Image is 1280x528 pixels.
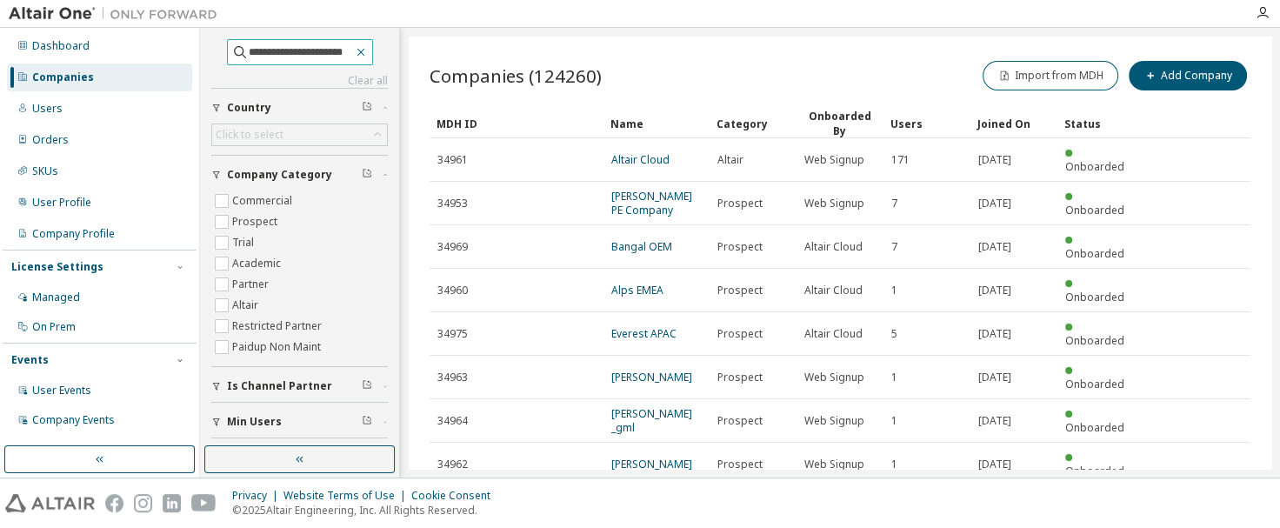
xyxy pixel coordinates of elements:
span: 34963 [437,371,468,384]
a: [PERSON_NAME] _gml [611,406,692,435]
div: Click to select [216,128,283,142]
label: Partner [232,274,272,295]
div: Joined On [977,110,1050,137]
span: 5 [891,327,897,341]
span: 34961 [437,153,468,167]
a: [PERSON_NAME] PE Company [611,189,692,217]
span: Altair [717,153,743,167]
span: Onboarded [1065,246,1124,261]
span: Country [227,101,271,115]
div: Users [32,102,63,116]
div: Privacy [232,489,283,503]
span: Company Category [227,168,332,182]
span: [DATE] [978,414,1011,428]
span: Clear filter [362,101,372,115]
span: 7 [891,197,897,211]
div: MDH ID [437,110,597,137]
a: Everest APAC [611,326,677,341]
a: Altair Cloud [611,152,670,167]
span: 7 [891,240,897,254]
div: Click to select [212,124,387,145]
span: 34962 [437,458,468,471]
span: 34969 [437,240,468,254]
a: Bangal OEM [611,239,672,254]
a: [PERSON_NAME] [611,370,692,384]
a: Alps EMEA [611,283,663,297]
div: User Events [32,384,91,398]
span: Web Signup [804,197,864,211]
img: youtube.svg [191,494,217,512]
span: 171 [891,153,910,167]
div: Website Terms of Use [283,489,411,503]
span: Onboarded [1065,420,1124,435]
span: 1 [891,371,897,384]
img: Altair One [9,5,226,23]
span: Web Signup [804,371,864,384]
div: Events [11,353,49,367]
img: linkedin.svg [163,494,181,512]
div: Dashboard [32,39,90,53]
span: Prospect [717,197,763,211]
span: Clear filter [362,168,372,182]
div: Users [890,110,963,137]
label: Commercial [232,190,296,211]
span: Altair Cloud [804,284,863,297]
span: Web Signup [804,458,864,471]
span: 34964 [437,414,468,428]
span: [DATE] [978,197,1011,211]
span: [DATE] [978,327,1011,341]
div: Company Profile [32,227,115,241]
button: Min Users [211,403,388,441]
span: Onboarded [1065,159,1124,174]
span: Prospect [717,240,763,254]
img: instagram.svg [134,494,152,512]
span: Prospect [717,458,763,471]
div: Managed [32,291,80,304]
button: Country [211,89,388,127]
span: Altair Cloud [804,327,863,341]
span: Onboarded [1065,203,1124,217]
div: Company Events [32,413,115,427]
button: Is Channel Partner [211,367,388,405]
div: Companies [32,70,94,84]
div: Orders [32,133,69,147]
span: Altair Cloud [804,240,863,254]
img: altair_logo.svg [5,494,95,512]
div: SKUs [32,164,58,178]
span: 34953 [437,197,468,211]
button: Company Category [211,156,388,194]
span: [DATE] [978,240,1011,254]
div: Cookie Consent [411,489,501,503]
div: Name [610,110,703,137]
span: Onboarded [1065,290,1124,304]
span: [DATE] [978,371,1011,384]
span: 34960 [437,284,468,297]
span: [DATE] [978,284,1011,297]
div: License Settings [11,260,103,274]
label: Restricted Partner [232,316,325,337]
span: [DATE] [978,153,1011,167]
a: Clear all [211,74,388,88]
div: On Prem [32,320,76,334]
span: Prospect [717,414,763,428]
span: Prospect [717,371,763,384]
button: Add Company [1129,61,1247,90]
span: Onboarded [1065,464,1124,478]
button: Import from MDH [983,61,1118,90]
img: facebook.svg [105,494,123,512]
span: Is Channel Partner [227,379,332,393]
span: [DATE] [978,458,1011,471]
span: Companies (124260) [430,63,602,88]
div: Product Downloads [32,443,131,457]
div: User Profile [32,196,91,210]
span: Onboarded [1065,333,1124,348]
span: 1 [891,284,897,297]
label: Academic [232,253,284,274]
span: Web Signup [804,414,864,428]
label: Prospect [232,211,281,232]
div: Category [717,110,790,137]
div: Onboarded By [803,109,877,138]
span: Clear filter [362,379,372,393]
a: [PERSON_NAME] [611,457,692,471]
span: Min Users [227,415,282,429]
